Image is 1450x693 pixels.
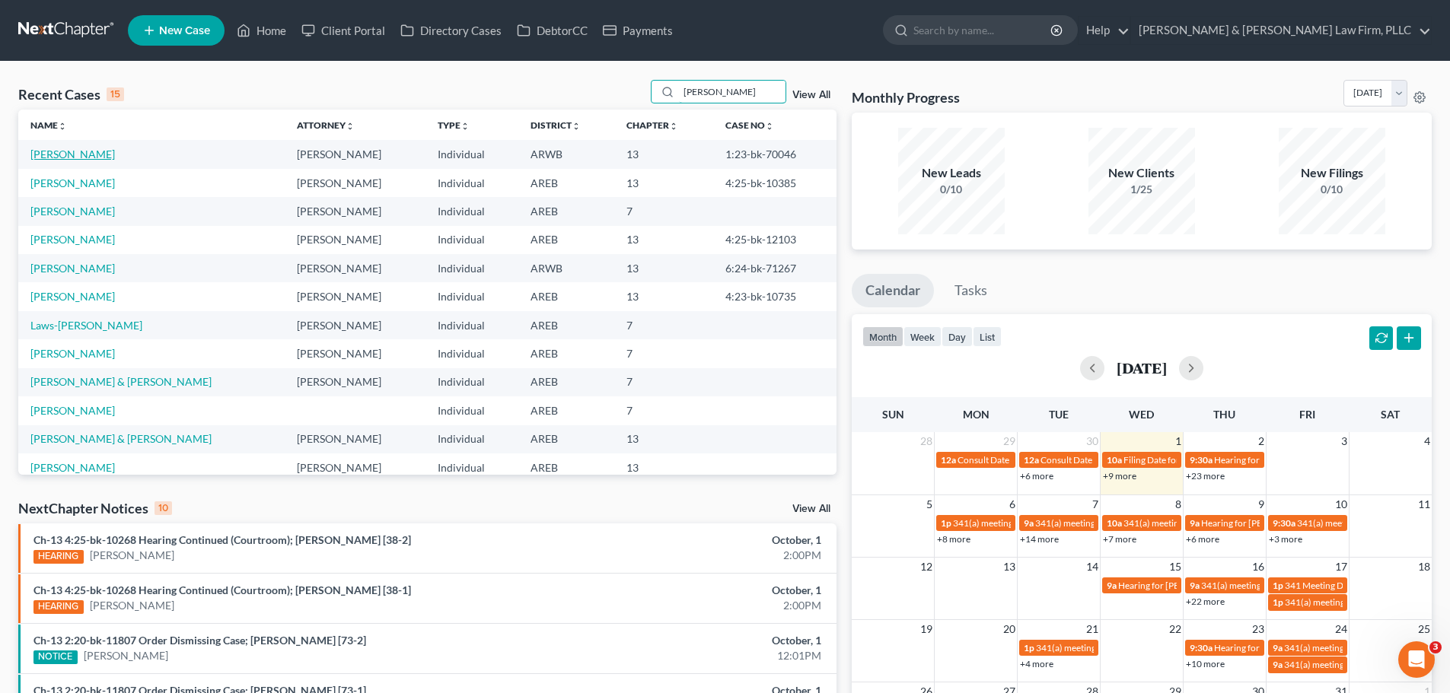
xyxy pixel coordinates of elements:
a: [PERSON_NAME] [90,598,174,613]
span: Mon [963,408,990,421]
span: 1 [1174,432,1183,450]
i: unfold_more [346,122,355,131]
span: 12a [1024,454,1039,466]
span: 341(a) meeting for [PERSON_NAME] [1285,596,1432,608]
span: 23 [1251,620,1266,638]
span: 9:30a [1190,454,1213,466]
div: New Clients [1088,164,1195,182]
a: +14 more [1020,533,1059,545]
div: HEARING [33,550,84,564]
a: Chapterunfold_more [626,119,678,131]
td: Individual [425,140,518,168]
span: 9a [1190,580,1200,591]
td: Individual [425,254,518,282]
div: October, 1 [569,583,821,598]
div: New Filings [1279,164,1385,182]
div: 0/10 [1279,182,1385,197]
td: Individual [425,368,518,396]
span: 1p [1273,580,1283,591]
td: AREB [518,368,615,396]
td: AREB [518,169,615,197]
a: [PERSON_NAME] & [PERSON_NAME] Law Firm, PLLC [1131,17,1431,44]
a: [PERSON_NAME] [30,262,115,275]
span: Sat [1381,408,1400,421]
td: 7 [614,396,713,424]
td: 7 [614,339,713,367]
button: week [903,326,942,347]
span: 20 [1002,620,1017,638]
a: View All [792,90,830,100]
a: View All [792,504,830,514]
span: Tue [1049,408,1069,421]
td: 7 [614,197,713,225]
div: HEARING [33,600,84,614]
span: 341(a) meeting for [PERSON_NAME] [1123,517,1270,529]
div: 10 [155,501,172,515]
td: Individual [425,311,518,339]
a: +7 more [1103,533,1136,545]
button: month [862,326,903,347]
span: 9a [1273,642,1283,653]
div: 2:00PM [569,548,821,563]
td: 13 [614,282,713,310]
a: [PERSON_NAME] [30,347,115,360]
a: +6 more [1186,533,1219,545]
td: AREB [518,311,615,339]
span: 9:30a [1190,642,1213,653]
span: 341(a) meeting for [PERSON_NAME] & [PERSON_NAME] [1201,580,1429,591]
span: 4 [1423,432,1432,450]
td: [PERSON_NAME] [285,425,425,453]
span: 9 [1257,495,1266,513]
span: Filing Date for [PERSON_NAME] & [PERSON_NAME] [1123,454,1334,466]
td: AREB [518,226,615,254]
i: unfold_more [58,122,67,131]
span: Hearing for [PERSON_NAME] [1201,517,1320,529]
a: +4 more [1020,658,1053,669]
span: 10a [1107,517,1122,529]
span: 24 [1334,620,1349,638]
span: 15 [1168,558,1183,576]
td: [PERSON_NAME] [285,368,425,396]
span: 10a [1107,454,1122,466]
td: 13 [614,140,713,168]
td: Individual [425,282,518,310]
td: 4:25-bk-12103 [713,226,837,254]
td: [PERSON_NAME] [285,254,425,282]
a: Ch-13 4:25-bk-10268 Hearing Continued (Courtroom); [PERSON_NAME] [38-2] [33,533,411,546]
span: Consult Date for Love, [PERSON_NAME] [958,454,1119,466]
span: 25 [1417,620,1432,638]
a: [PERSON_NAME] [84,648,168,663]
span: 14 [1085,558,1100,576]
span: 2 [1257,432,1266,450]
td: [PERSON_NAME] [285,226,425,254]
a: Directory Cases [393,17,509,44]
td: 7 [614,311,713,339]
a: [PERSON_NAME] [30,461,115,474]
td: [PERSON_NAME] [285,169,425,197]
a: Ch-13 4:25-bk-10268 Hearing Continued (Courtroom); [PERSON_NAME] [38-1] [33,583,411,596]
span: Hearing for [PERSON_NAME] & [PERSON_NAME] [1214,454,1413,466]
a: [PERSON_NAME] [30,148,115,161]
span: Consult Date for [PERSON_NAME] [1040,454,1179,466]
div: October, 1 [569,633,821,648]
input: Search by name... [679,81,786,103]
i: unfold_more [572,122,581,131]
td: AREB [518,197,615,225]
a: [PERSON_NAME] [90,548,174,563]
a: Nameunfold_more [30,119,67,131]
span: 21 [1085,620,1100,638]
button: day [942,326,973,347]
span: 16 [1251,558,1266,576]
div: Recent Cases [18,85,124,103]
span: 1p [1273,596,1283,608]
td: Individual [425,396,518,424]
td: 7 [614,368,713,396]
a: Client Portal [294,17,393,44]
td: [PERSON_NAME] [285,282,425,310]
div: New Leads [898,164,1005,182]
a: +6 more [1020,470,1053,482]
div: 15 [107,87,124,101]
span: 28 [919,432,934,450]
span: Hearing for [PERSON_NAME] [1214,642,1333,653]
td: AREB [518,282,615,310]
